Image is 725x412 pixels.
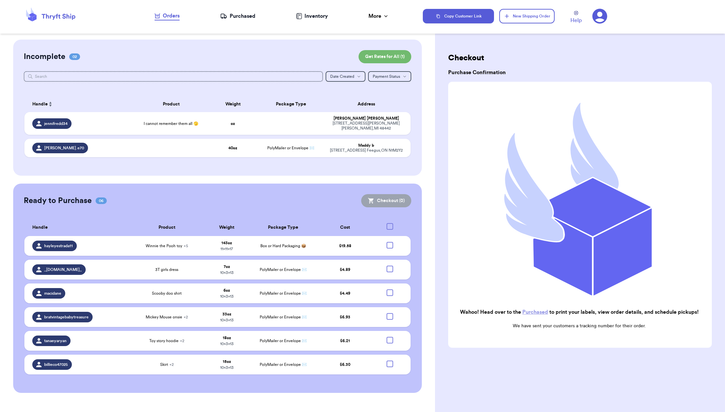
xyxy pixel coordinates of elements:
[453,323,705,329] p: We have sent your customers a tracking number for their order.
[44,267,82,272] span: _[DOMAIN_NAME]_
[260,339,307,343] span: PolyMailer or Envelope ✉️
[522,309,548,315] a: Purchased
[260,363,307,367] span: PolyMailer or Envelope ✉️
[340,363,350,367] span: $ 6.30
[96,197,107,204] span: 06
[317,219,373,236] th: Cost
[220,12,255,20] a: Purchased
[340,315,350,319] span: $ 6.93
[260,291,307,295] span: PolyMailer or Envelope ✉️
[330,121,403,131] div: [STREET_ADDRESS][PERSON_NAME] [PERSON_NAME] , MI 48442
[228,146,237,150] strong: 40 oz
[44,362,68,367] span: billieco47025
[48,100,53,108] button: Sort ascending
[373,74,400,78] span: Payment Status
[448,69,712,76] h3: Purchase Confirmation
[220,247,233,251] span: 11 x 11 x 17
[44,314,89,320] span: bratvintagebabytreasure
[448,53,712,63] h2: Checkout
[267,146,314,150] span: PolyMailer or Envelope ✉️
[570,16,582,24] span: Help
[340,268,350,272] span: $ 4.89
[223,288,230,292] strong: 6 oz
[220,342,234,346] span: 10 x 3 x 13
[340,339,350,343] span: $ 6.21
[368,71,411,82] button: Payment Status
[24,51,65,62] h2: Incomplete
[44,121,68,126] span: jennifredd34
[146,314,188,320] span: Mickey Mouse onsie
[220,366,234,369] span: 10 x 3 x 13
[260,268,307,272] span: PolyMailer or Envelope ✉️
[330,116,403,121] div: [PERSON_NAME] [PERSON_NAME]
[296,12,328,20] a: Inventory
[129,219,204,236] th: Product
[220,318,234,322] span: 10 x 3 x 13
[368,12,389,20] div: More
[24,71,323,82] input: Search
[224,265,230,269] strong: 7 oz
[24,195,92,206] h2: Ready to Purchase
[44,243,73,249] span: hayleyestrada11
[146,243,188,249] span: Winnie the Pooh toy
[69,53,80,60] span: 02
[423,9,494,23] button: Copy Customer Link
[155,267,178,272] span: 3T girls dress
[340,291,350,295] span: $ 4.49
[152,291,182,296] span: Scooby doo shirt
[132,96,210,112] th: Product
[44,338,67,343] span: tanaeyaryan
[260,315,307,319] span: PolyMailer or Envelope ✉️
[249,219,317,236] th: Package Type
[361,194,411,207] button: Checkout (0)
[231,122,235,126] strong: oz
[220,294,234,298] span: 10 x 3 x 13
[326,96,411,112] th: Address
[453,308,705,316] h2: Wahoo! Head over to the to print your labels, view order details, and schedule pickups!
[32,224,48,231] span: Handle
[144,121,198,126] span: I cannot remember them all 🫣
[184,244,188,248] span: + 5
[204,219,249,236] th: Weight
[160,362,174,367] span: Skirt
[339,244,351,248] span: $ 19.58
[169,363,174,367] span: + 2
[326,71,365,82] button: Date Created
[155,12,180,20] a: Orders
[222,312,231,316] strong: 33 oz
[184,315,188,319] span: + 2
[210,96,256,112] th: Weight
[32,101,48,108] span: Handle
[256,96,326,112] th: Package Type
[220,271,234,275] span: 10 x 3 x 13
[330,148,403,153] div: [STREET_ADDRESS] Feegus , ON N1M2Y2
[499,9,555,23] button: New Shipping Order
[330,74,354,78] span: Date Created
[149,338,184,343] span: Toy story hoodie
[570,11,582,24] a: Help
[44,291,61,296] span: macidane
[260,244,306,248] span: Box or Hard Packaging 📦
[223,336,231,340] strong: 18 oz
[359,50,411,63] button: Get Rates for All (1)
[330,143,403,148] div: Maddy b
[223,360,231,364] strong: 15 oz
[221,241,232,245] strong: 143 oz
[180,339,184,343] span: + 2
[44,145,84,151] span: [PERSON_NAME].e70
